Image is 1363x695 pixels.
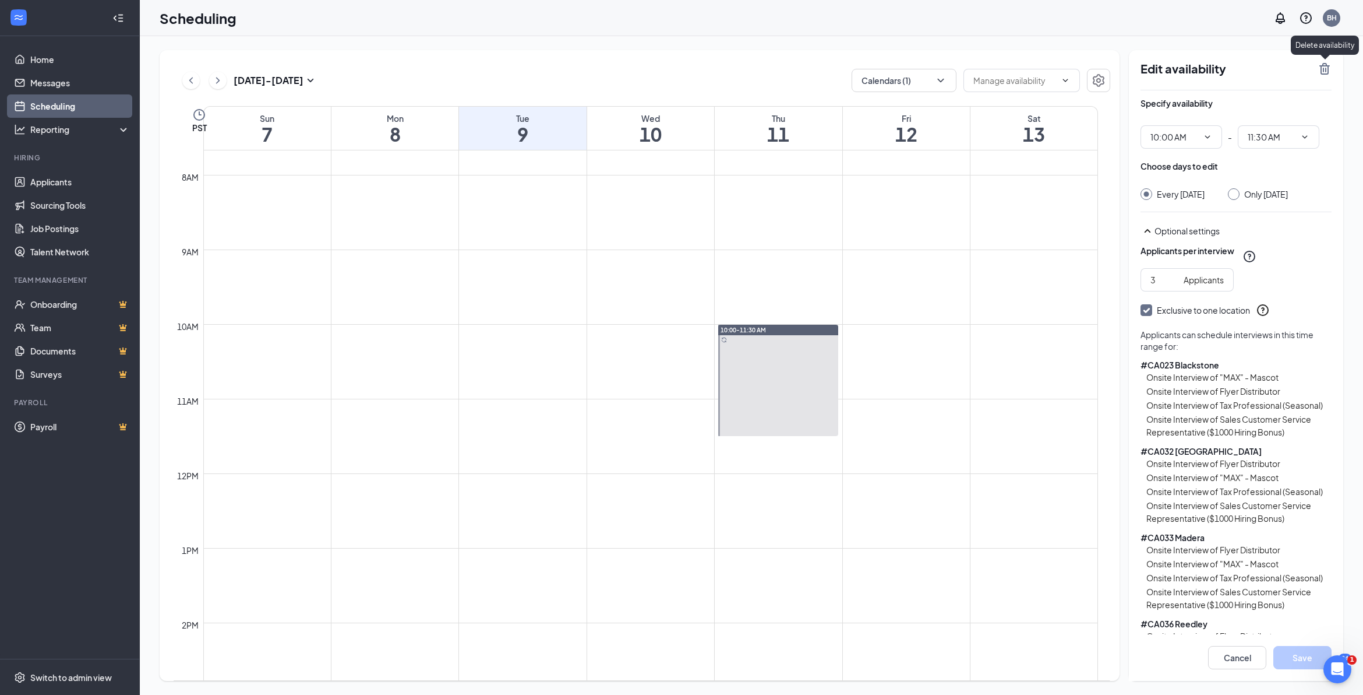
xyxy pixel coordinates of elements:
[721,337,727,343] svg: Sync
[1318,62,1332,76] svg: TrashOutline
[30,672,112,683] div: Switch to admin view
[1323,655,1351,683] iframe: Intercom live chat
[1327,13,1337,23] div: BH
[179,544,201,557] div: 1pm
[970,113,1097,124] div: Sat
[179,171,201,184] div: 8am
[179,245,201,258] div: 9am
[1299,11,1313,25] svg: QuestionInfo
[843,124,970,144] h1: 12
[14,672,26,683] svg: Settings
[1146,399,1332,412] span: Onsite Interview of Tax Professional (Seasonal)
[1140,160,1218,172] div: Choose days to edit
[14,398,128,408] div: Payroll
[209,72,227,89] button: ChevronRight
[1347,655,1357,665] span: 1
[1146,457,1332,470] span: Onsite Interview of Flyer Distributor
[1087,69,1110,92] button: Settings
[843,113,970,124] div: Fri
[973,74,1056,87] input: Manage availability
[30,124,130,135] div: Reporting
[1242,250,1256,264] svg: QuestionInfo
[1140,618,1332,630] div: #CA036 Reedley
[459,107,586,150] a: September 9, 2025
[1146,385,1332,398] span: Onsite Interview of Flyer Distributor
[331,113,458,124] div: Mon
[30,194,130,217] a: Sourcing Tools
[1146,485,1332,498] span: Onsite Interview of Tax Professional (Seasonal)
[1157,304,1250,316] div: Exclusive to one location
[30,48,130,71] a: Home
[1140,125,1332,149] div: -
[30,415,130,438] a: PayrollCrown
[1140,445,1332,457] div: #CA032 [GEOGRAPHIC_DATA]
[587,113,714,124] div: Wed
[1140,224,1332,238] div: Optional settings
[1339,654,1351,664] div: 24
[204,107,331,150] a: September 7, 2025
[587,107,714,150] a: September 10, 2025
[721,326,766,334] span: 10:00-11:30 AM
[30,339,130,363] a: DocumentsCrown
[179,619,201,631] div: 2pm
[182,72,200,89] button: ChevronLeft
[1146,471,1332,484] span: Onsite Interview of "MAX" - Mascot
[30,170,130,194] a: Applicants
[204,113,331,124] div: Sun
[1256,303,1270,317] svg: QuestionInfo
[1208,646,1266,669] button: Cancel
[160,8,236,28] h1: Scheduling
[715,113,842,124] div: Thu
[185,73,197,87] svg: ChevronLeft
[212,73,224,87] svg: ChevronRight
[1140,532,1332,543] div: #CA033 Madera
[1146,371,1332,384] span: Onsite Interview of "MAX" - Mascot
[1184,273,1224,286] div: Applicants
[192,122,207,134] span: PST
[1273,646,1332,669] button: Save
[303,73,317,87] svg: SmallChevronDown
[587,124,714,144] h1: 10
[1244,188,1288,200] div: Only [DATE]
[459,124,586,144] h1: 9
[175,320,201,333] div: 10am
[30,240,130,264] a: Talent Network
[1140,97,1213,109] div: Specify availability
[970,107,1097,150] a: September 13, 2025
[1291,36,1359,55] div: Delete availability
[1300,132,1309,142] svg: ChevronDown
[459,113,586,124] div: Tue
[1157,188,1205,200] div: Every [DATE]
[1203,132,1212,142] svg: ChevronDown
[1140,224,1154,238] svg: SmallChevronUp
[175,469,201,482] div: 12pm
[204,124,331,144] h1: 7
[14,153,128,163] div: Hiring
[1273,11,1287,25] svg: Notifications
[14,124,26,135] svg: Analysis
[1146,499,1332,525] span: Onsite Interview of Sales Customer Service Representative ($1000 Hiring Bonus)
[935,75,947,86] svg: ChevronDown
[175,395,201,408] div: 11am
[852,69,956,92] button: Calendars (1)ChevronDown
[1146,585,1332,611] span: Onsite Interview of Sales Customer Service Representative ($1000 Hiring Bonus)
[1140,245,1234,257] div: Applicants per interview
[30,217,130,240] a: Job Postings
[715,107,842,150] a: September 11, 2025
[331,124,458,144] h1: 8
[30,94,130,118] a: Scheduling
[192,108,206,122] svg: Clock
[13,12,24,23] svg: WorkstreamLogo
[30,363,130,386] a: SurveysCrown
[1146,413,1332,438] span: Onsite Interview of Sales Customer Service Representative ($1000 Hiring Bonus)
[1140,359,1332,371] div: #CA023 Blackstone
[1061,76,1070,85] svg: ChevronDown
[30,71,130,94] a: Messages
[30,316,130,339] a: TeamCrown
[1140,329,1332,352] div: Applicants can schedule interviews in this time range for:
[1092,73,1106,87] svg: Settings
[1140,62,1311,76] h2: Edit availability
[843,107,970,150] a: September 12, 2025
[715,124,842,144] h1: 11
